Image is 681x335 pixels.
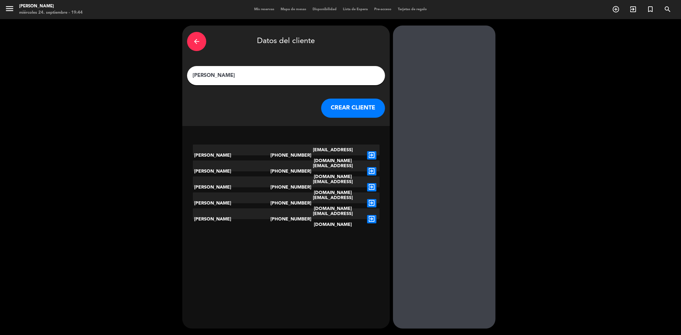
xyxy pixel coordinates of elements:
[612,5,620,13] i: add_circle_outline
[5,4,14,13] i: menu
[251,8,277,11] span: Mis reservas
[371,8,395,11] span: Pre-acceso
[19,10,83,16] div: miércoles 24. septiembre - 19:44
[629,5,637,13] i: exit_to_app
[664,5,671,13] i: search
[270,208,302,230] div: [PHONE_NUMBER]
[193,208,271,230] div: [PERSON_NAME]
[340,8,371,11] span: Lista de Espera
[647,5,654,13] i: turned_in_not
[270,176,302,198] div: [PHONE_NUMBER]
[302,145,364,166] div: [EMAIL_ADDRESS][DOMAIN_NAME]
[193,176,271,198] div: [PERSON_NAME]
[367,167,376,175] i: exit_to_app
[302,160,364,182] div: [EMAIL_ADDRESS][DOMAIN_NAME]
[321,99,385,118] button: CREAR CLIENTE
[19,3,83,10] div: [PERSON_NAME]
[270,145,302,166] div: [PHONE_NUMBER]
[270,160,302,182] div: [PHONE_NUMBER]
[192,71,380,80] input: Escriba nombre, correo electrónico o número de teléfono...
[367,183,376,191] i: exit_to_app
[193,160,271,182] div: [PERSON_NAME]
[302,176,364,198] div: [EMAIL_ADDRESS][DOMAIN_NAME]
[367,199,376,207] i: exit_to_app
[309,8,340,11] span: Disponibilidad
[395,8,430,11] span: Tarjetas de regalo
[302,208,364,230] div: [EMAIL_ADDRESS][DOMAIN_NAME]
[193,145,271,166] div: [PERSON_NAME]
[193,192,271,214] div: [PERSON_NAME]
[187,30,385,53] div: Datos del cliente
[270,192,302,214] div: [PHONE_NUMBER]
[277,8,309,11] span: Mapa de mesas
[302,192,364,214] div: [EMAIL_ADDRESS][DOMAIN_NAME]
[367,151,376,160] i: exit_to_app
[193,38,201,45] i: arrow_back
[367,215,376,223] i: exit_to_app
[5,4,14,16] button: menu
